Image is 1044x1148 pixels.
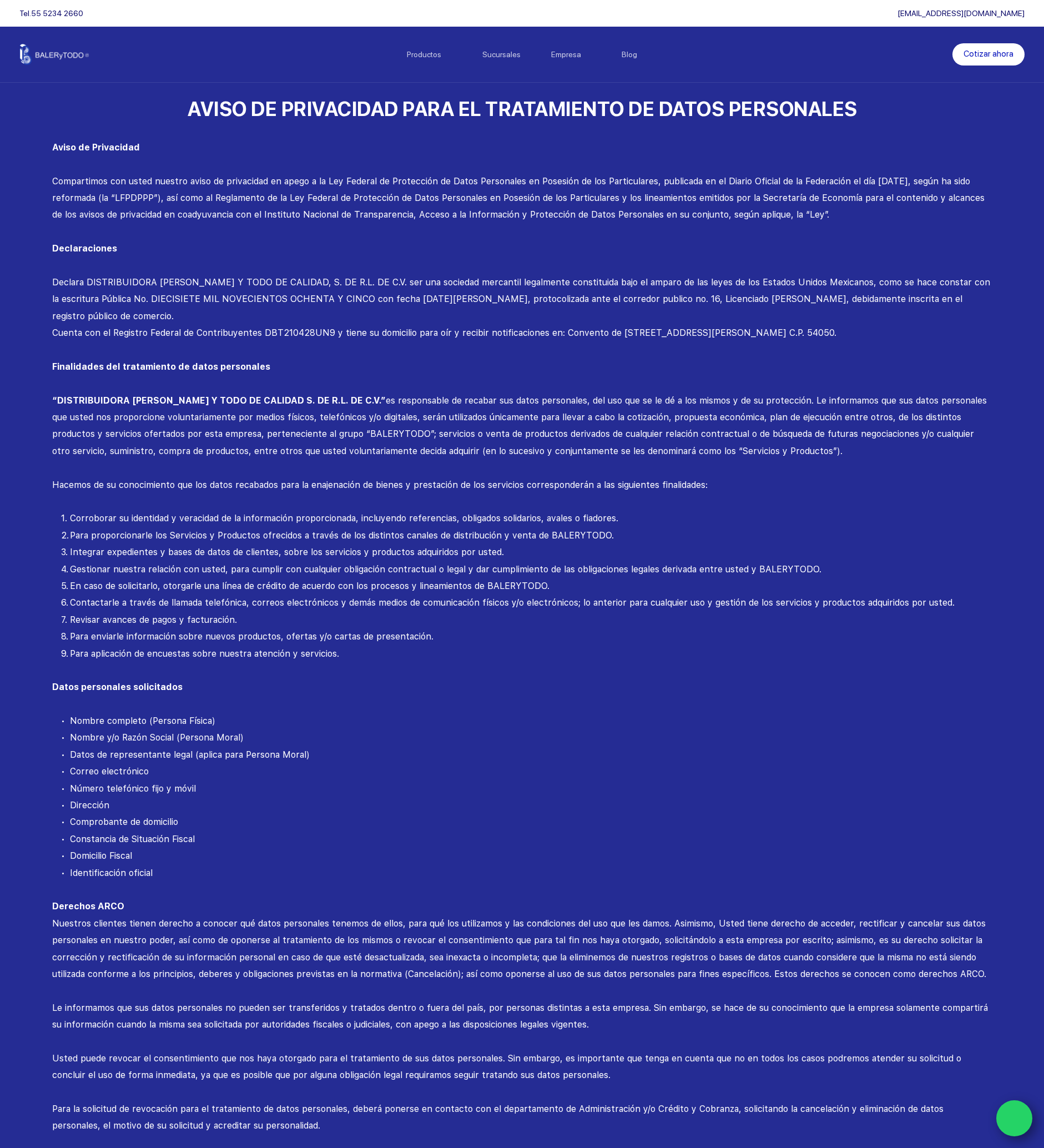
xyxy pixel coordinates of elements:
[70,817,178,827] span: Comprobante de domicilio
[52,918,988,979] span: Nuestros clientes tienen derecho a conocer qué datos personales tenemos de ellos, para qué los ut...
[391,27,653,82] nav: Menu Principal
[187,97,857,121] span: AVISO DE PRIVACIDAD PARA EL TRATAMIENTO DE DATOS PERSONALES
[52,395,990,456] span: es responsable de recabar sus datos personales, del uso que se le dé a los mismos y de su protecc...
[52,1003,991,1030] span: Le informamos que sus datos personales no pueden ser transferidos y tratados dentro o fuera del p...
[70,597,955,608] span: Contactarle a través de llamada telefónica, correos electrónicos y demás medios de comunicación f...
[70,766,149,777] span: Correo electrónico
[70,783,196,794] span: Número telefónico fijo y móvil
[70,530,614,541] span: Para proporcionarle los Servicios y Productos ofrecidos a través de los distintos canales de dist...
[70,716,215,726] span: Nombre completo (Persona Física)
[70,631,433,642] span: Para enviarle información sobre nuevos productos, ofertas y/o cartas de presentación.
[996,1100,1033,1137] a: WhatsApp
[70,732,244,743] span: Nombre y/o Razón Social (Persona Moral)
[952,43,1025,66] a: Cotizar ahora
[19,44,89,65] img: Balerytodo
[52,142,140,153] strong: Aviso de Privacidad
[31,9,83,18] a: 55 5234 2660
[52,243,117,254] strong: Declaraciones
[52,1053,964,1080] span: Usted puede revocar el consentimiento que nos haya otorgado para el tratamiento de sus datos pers...
[52,176,987,220] span: Compartimos con usted nuestro aviso de privacidad en apego a la Ley Federal de Protección de Dato...
[70,564,821,575] span: Gestionar nuestra relación con usted, para cumplir con cualquier obligación contractual o legal y...
[70,868,153,878] span: Identificación oficial
[70,581,549,591] span: En caso de solicitarlo, otorgarle una línea de crédito de acuerdo con los procesos y lineamientos...
[52,901,124,912] strong: Derechos ARCO
[19,9,83,18] span: Tel.
[52,395,386,406] strong: “DISTRIBUIDORA [PERSON_NAME] Y TODO DE CALIDAD S. DE R.L. DE C.V.”
[52,682,183,692] strong: Datos personales solicitados
[70,648,339,659] span: Para aplicación de encuestas sobre nuestra atención y servicios.
[52,277,993,321] span: Declara DISTRIBUIDORA [PERSON_NAME] Y TODO DE CALIDAD, S. DE R.L. DE C.V. ser una sociedad mercan...
[70,615,237,625] span: Revisar avances de pagos y facturación.
[70,850,132,861] span: Domicilio Fiscal
[70,547,504,557] span: Integrar expedientes y bases de datos de clientes, sobre los servicios y productos adquiridos por...
[70,513,618,523] span: Corroborar su identidad y veracidad de la información proporcionada, incluyendo referencias, obli...
[52,361,270,372] strong: Finalidades del tratamiento de datos personales
[70,800,109,810] span: Dirección
[52,328,836,338] span: Cuenta con el Registro Federal de Contribuyentes DBT210428UN9 y tiene su domicilio para oír y rec...
[52,1104,946,1131] span: Para la solicitud de revocación para el tratamiento de datos personales, deberá ponerse en contac...
[897,9,1025,18] a: [EMAIL_ADDRESS][DOMAIN_NAME]
[70,834,195,844] span: Constancia de Situación Fiscal
[70,749,310,760] span: Datos de representante legal (aplica para Persona Moral)
[52,480,708,490] span: Hacemos de su conocimiento que los datos recabados para la enajenación de bienes y prestación de ...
